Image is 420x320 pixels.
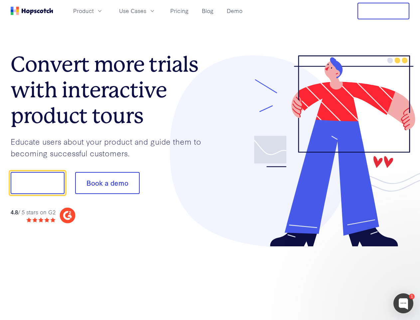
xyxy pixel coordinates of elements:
a: Blog [199,5,216,16]
strong: 4.8 [11,208,18,216]
p: Educate users about your product and guide them to becoming successful customers. [11,136,210,159]
a: Pricing [168,5,191,16]
div: / 5 stars on G2 [11,208,56,216]
span: Product [73,7,94,15]
a: Home [11,7,53,15]
button: Product [69,5,107,16]
div: 1 [409,294,415,299]
button: Book a demo [75,172,140,194]
button: Use Cases [115,5,160,16]
button: Free Trial [357,3,409,19]
button: Show me! [11,172,65,194]
a: Demo [224,5,245,16]
h1: Convert more trials with interactive product tours [11,52,210,128]
span: Use Cases [119,7,146,15]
